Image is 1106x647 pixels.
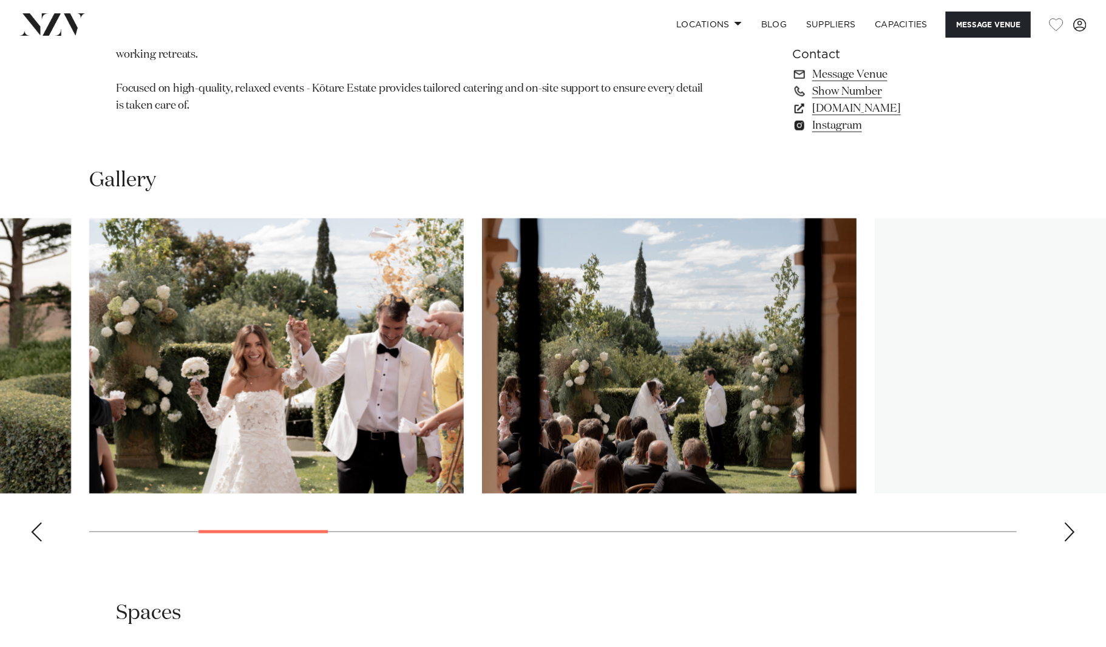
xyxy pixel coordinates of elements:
[946,12,1031,38] button: Message Venue
[89,167,156,194] h2: Gallery
[792,117,990,134] a: Instagram
[482,218,857,493] swiper-slide: 4 / 17
[792,83,990,100] a: Show Number
[866,12,938,38] a: Capacities
[792,100,990,117] a: [DOMAIN_NAME]
[667,12,751,38] a: Locations
[792,46,990,64] h6: Contact
[792,66,990,83] a: Message Venue
[796,12,865,38] a: SUPPLIERS
[116,600,182,628] h2: Spaces
[751,12,796,38] a: BLOG
[19,13,86,35] img: nzv-logo.png
[89,218,464,493] swiper-slide: 3 / 17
